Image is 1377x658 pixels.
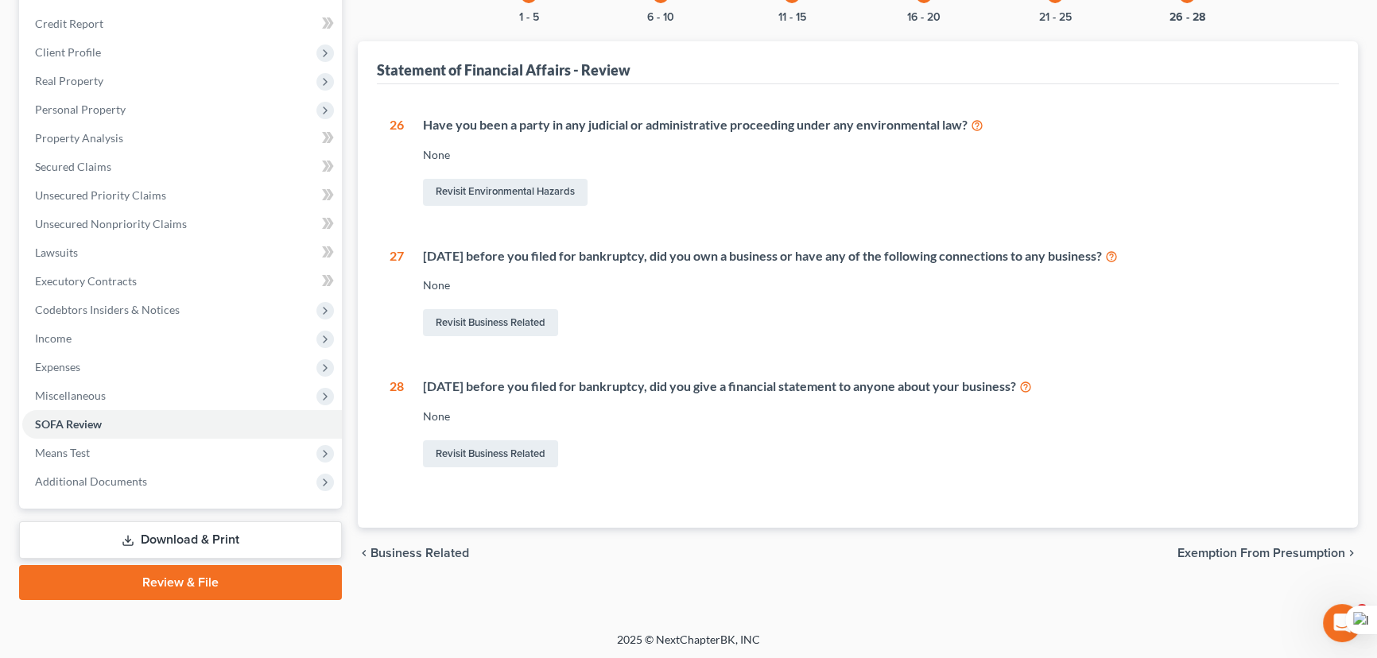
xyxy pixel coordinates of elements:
span: 4 [1356,604,1368,617]
span: Exemption from Presumption [1177,547,1345,559]
a: SOFA Review [22,410,342,439]
button: 16 - 20 [907,12,941,23]
div: None [423,147,1326,163]
span: Means Test [35,446,90,459]
span: Unsecured Nonpriority Claims [35,217,187,230]
i: chevron_right [1345,547,1358,559]
i: chevron_left [358,547,370,559]
button: Exemption from Presumption chevron_right [1177,547,1358,559]
span: Secured Claims [35,160,111,173]
span: Lawsuits [35,246,78,259]
span: Property Analysis [35,131,123,145]
span: Codebtors Insiders & Notices [35,303,180,316]
button: 1 - 5 [519,12,539,23]
a: Unsecured Priority Claims [22,181,342,210]
div: 28 [390,377,404,470]
span: Additional Documents [35,474,147,488]
div: Statement of Financial Affairs - Review [377,60,630,79]
a: Revisit Business Related [423,309,558,336]
div: None [423,277,1326,293]
a: Review & File [19,565,342,600]
div: Have you been a party in any judicial or administrative proceeding under any environmental law? [423,116,1326,134]
div: [DATE] before you filed for bankruptcy, did you give a financial statement to anyone about your b... [423,377,1326,396]
span: Credit Report [35,17,103,30]
span: Client Profile [35,45,101,59]
div: [DATE] before you filed for bankruptcy, did you own a business or have any of the following conne... [423,247,1326,265]
span: Executory Contracts [35,274,137,288]
a: Download & Print [19,521,342,559]
span: Personal Property [35,103,126,116]
a: Credit Report [22,10,342,38]
span: Business Related [370,547,469,559]
iframe: Intercom live chat [1323,604,1361,642]
button: chevron_left Business Related [358,547,469,559]
span: Miscellaneous [35,389,106,402]
span: Unsecured Priority Claims [35,188,166,202]
a: Property Analysis [22,124,342,153]
div: 27 [390,247,404,340]
span: Real Property [35,74,103,87]
button: 6 - 10 [647,12,674,23]
button: 11 - 15 [778,12,806,23]
div: 26 [390,116,404,209]
div: None [423,408,1326,424]
a: Unsecured Nonpriority Claims [22,210,342,238]
a: Lawsuits [22,238,342,267]
a: Revisit Business Related [423,440,558,467]
span: SOFA Review [35,417,102,431]
a: Secured Claims [22,153,342,181]
button: 21 - 25 [1039,12,1072,23]
a: Revisit Environmental Hazards [423,179,588,206]
span: Income [35,331,72,345]
span: Expenses [35,360,80,374]
a: Executory Contracts [22,267,342,296]
button: 26 - 28 [1169,12,1204,23]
